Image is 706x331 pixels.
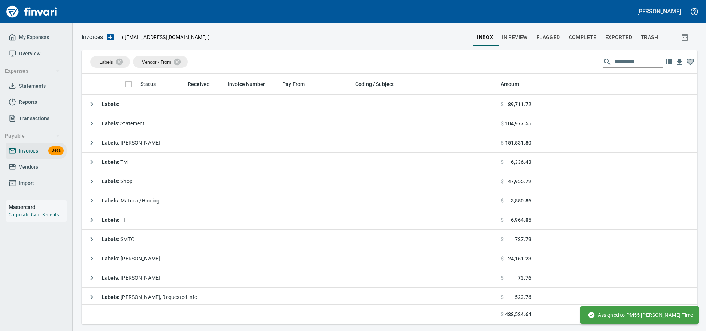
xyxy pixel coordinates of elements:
[102,159,120,165] strong: Labels :
[501,120,504,127] span: $
[102,275,120,281] strong: Labels :
[674,57,685,68] button: Download Table
[19,33,49,42] span: My Expenses
[282,80,305,88] span: Pay From
[19,179,34,188] span: Import
[282,80,314,88] span: Pay From
[102,121,145,126] span: Statement
[501,274,504,281] span: $
[142,59,171,65] span: Vendor / From
[511,216,531,224] span: 6,964.85
[355,80,403,88] span: Coding / Subject
[82,33,103,42] nav: breadcrumb
[588,311,693,319] span: Assigned to PM55 [PERSON_NAME] Time
[501,216,504,224] span: $
[355,80,394,88] span: Coding / Subject
[102,140,120,146] strong: Labels :
[124,34,207,41] span: [EMAIL_ADDRESS][DOMAIN_NAME]
[99,59,113,65] span: Labels
[605,33,632,42] span: Exported
[102,121,120,126] strong: Labels :
[102,256,120,261] strong: Labels :
[102,159,128,165] span: TM
[90,56,130,68] div: Labels
[9,212,59,217] a: Corporate Card Benefits
[6,175,67,192] a: Import
[102,275,160,281] span: [PERSON_NAME]
[19,146,38,155] span: Invoices
[508,101,531,108] span: 89,711.72
[188,80,219,88] span: Received
[663,56,674,67] button: Choose columns to display
[511,158,531,166] span: 6,336.43
[102,178,120,184] strong: Labels :
[82,33,103,42] p: Invoices
[501,178,504,185] span: $
[6,110,67,127] a: Transactions
[477,33,493,42] span: inbox
[102,178,132,184] span: Shop
[6,29,67,46] a: My Expenses
[685,56,696,67] button: Column choices favorited. Click to reset to default
[6,46,67,62] a: Overview
[2,64,63,78] button: Expenses
[102,198,120,204] strong: Labels :
[515,236,531,243] span: 727.79
[102,140,160,146] span: [PERSON_NAME]
[102,236,134,242] span: SMTC
[501,293,504,301] span: $
[569,33,596,42] span: Complete
[508,255,531,262] span: 24,161.23
[228,80,265,88] span: Invoice Number
[6,159,67,175] a: Vendors
[5,67,60,76] span: Expenses
[118,34,210,41] p: ( )
[102,217,127,223] span: TT
[501,80,519,88] span: Amount
[505,120,532,127] span: 104,977.55
[635,6,683,17] button: [PERSON_NAME]
[6,94,67,110] a: Reports
[140,80,165,88] span: Status
[19,114,49,123] span: Transactions
[188,80,210,88] span: Received
[102,101,119,107] strong: Labels :
[641,33,658,42] span: trash
[501,236,504,243] span: $
[511,197,531,204] span: 3,850.86
[501,197,504,204] span: $
[501,311,504,318] span: $
[102,256,160,261] span: [PERSON_NAME]
[508,178,531,185] span: 47,955.72
[19,82,46,91] span: Statements
[19,162,38,172] span: Vendors
[2,129,63,143] button: Payable
[102,217,120,223] strong: Labels :
[19,49,40,58] span: Overview
[9,203,67,211] h6: Mastercard
[501,139,504,146] span: $
[501,158,504,166] span: $
[515,293,531,301] span: 523.76
[48,146,64,155] span: Beta
[674,31,697,44] button: Show invoices within a particular date range
[502,33,528,42] span: In Review
[501,101,504,108] span: $
[518,274,531,281] span: 73.76
[140,80,156,88] span: Status
[102,294,120,300] strong: Labels :
[4,3,59,20] img: Finvari
[133,56,188,68] div: Vendor / From
[505,311,531,318] span: 438,524.64
[6,143,67,159] a: InvoicesBeta
[536,33,560,42] span: Flagged
[102,198,160,204] span: Material/Hauling
[501,80,529,88] span: Amount
[505,139,532,146] span: 151,531.80
[5,131,60,141] span: Payable
[501,255,504,262] span: $
[19,98,37,107] span: Reports
[6,78,67,94] a: Statements
[228,80,274,88] span: Invoice Number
